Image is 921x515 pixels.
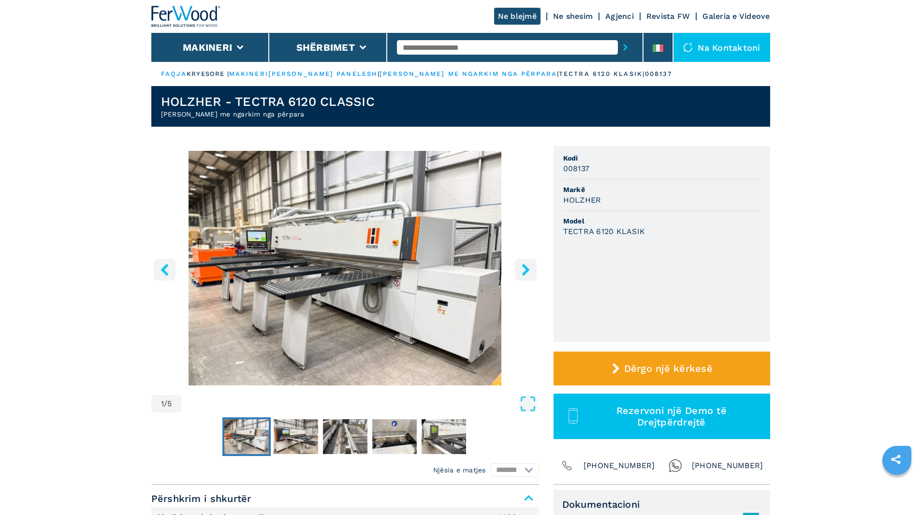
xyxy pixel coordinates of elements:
img: Sharrë paneli me ngarkim nga përpara HOLZHER TECTRA 6120 CLASSIC [151,151,539,385]
button: Shko te Diapozitivi 3 [321,417,369,456]
img: 72e951302d28129e9fd17b2dcee77018 [372,419,417,454]
font: | [643,70,645,77]
iframe: Bisedë [880,471,914,508]
button: Shërbimet [296,42,355,53]
font: HOLZHER - TECTRA 6120 CLASSIC [161,94,375,109]
button: Hap ekranin e plotë [184,395,536,412]
button: Rezervoni një Demo të Drejtpërdrejtë [554,394,770,439]
button: Shko te Diapozitivi 5 [420,417,468,456]
button: Shko te Diapozitivi 4 [370,417,419,456]
button: butoni i djathtë [515,259,537,280]
button: butoni i dërgimit [618,36,633,59]
font: tectra 6120 klasik [559,70,643,77]
font: Kodi [563,154,578,162]
font: / [164,399,167,408]
button: Makineri [183,42,232,53]
button: Dërgo një kërkesë [554,352,770,385]
a: FAQJA [161,70,187,77]
font: 008137 [645,70,672,77]
font: 5 [167,399,172,408]
a: [PERSON_NAME] me ngarkim nga përpara [380,70,557,77]
img: Whatsapp [669,459,682,472]
font: HOLZHER [563,195,601,205]
font: KRYESORE | [187,70,229,77]
a: makineri [229,70,268,77]
font: [PHONE_NUMBER] [692,461,763,470]
span: Përshkrim i shkurtër [151,490,539,507]
nav: Navigimi i miniaturave [151,417,539,456]
div: Shko te Diapozitivi 1 [151,151,539,385]
font: Përshkrim i shkurtër [151,493,251,504]
a: Ne shesim [553,12,593,21]
a: [PERSON_NAME] panelesh [268,70,378,77]
img: 062df531ba73ffa164915849a25f8d6b [274,419,318,454]
font: [PERSON_NAME] me ngarkim nga përpara [161,110,305,118]
font: Njësia e matjes [433,466,486,474]
font: | [557,70,559,77]
button: Shko te Diapozitivi 1 [222,417,271,456]
img: Ferwood [151,6,221,27]
font: Model [563,217,585,225]
font: TECTRA 6120 KLASIK [563,227,645,236]
font: | [378,70,380,77]
a: Revista FW [646,12,690,21]
a: ndaje këtë [884,447,908,471]
img: Telefon [560,459,574,472]
button: Shko te Diapozitivi 2 [272,417,320,456]
font: Dokumentacioni [562,499,640,510]
img: 9fc77af9bd00b26fee91aaa9964d13c4 [422,419,466,454]
font: Dërgo një kërkesë [624,363,713,374]
a: Ne blejmë [494,8,541,25]
font: [PHONE_NUMBER] [584,461,655,470]
a: Agjenci [605,12,634,21]
font: Ne blejmë [498,12,537,21]
img: Na kontaktoni [683,43,693,52]
font: Rezervoni një Demo të Drejtpërdrejtë [616,405,727,428]
img: bc30d806a6b8a9f0f74fcc1d13eaa4c4 [323,419,367,454]
font: 1 [161,399,164,408]
a: Galeria e Videove [702,12,770,21]
font: Markë [563,186,585,193]
font: 008137 [563,164,590,173]
font: Na kontaktoni [698,43,760,53]
img: a98a10c7d994b304032e06d97ccea5ec [224,419,269,454]
button: butoni i majtë [154,259,175,280]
